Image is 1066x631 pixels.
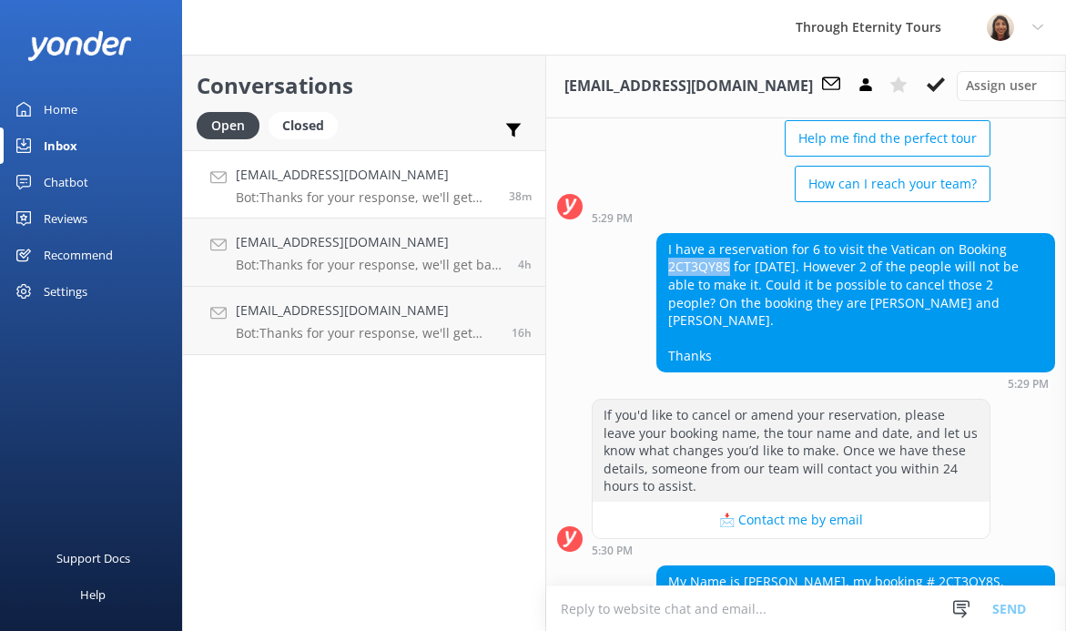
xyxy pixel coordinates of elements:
[56,540,130,576] div: Support Docs
[236,257,504,273] p: Bot: Thanks for your response, we'll get back to you as soon as we can during opening hours.
[785,120,990,157] button: Help me find the perfect tour
[592,213,633,224] strong: 5:29 PM
[592,211,990,224] div: Aug 27 2025 05:29pm (UTC +02:00) Europe/Amsterdam
[44,91,77,127] div: Home
[236,325,498,341] p: Bot: Thanks for your response, we'll get back to you as soon as we can during opening hours.
[44,164,88,200] div: Chatbot
[269,112,338,139] div: Closed
[518,257,532,272] span: Aug 27 2025 01:28pm (UTC +02:00) Europe/Amsterdam
[183,150,545,219] a: [EMAIL_ADDRESS][DOMAIN_NAME]Bot:Thanks for your response, we'll get back to you as soon as we can...
[44,200,87,237] div: Reviews
[512,325,532,341] span: Aug 27 2025 01:22am (UTC +02:00) Europe/Amsterdam
[197,112,259,139] div: Open
[966,76,1037,96] span: Assign user
[509,188,532,204] span: Aug 27 2025 05:33pm (UTC +02:00) Europe/Amsterdam
[593,502,990,538] button: 📩 Contact me by email
[236,300,498,321] h4: [EMAIL_ADDRESS][DOMAIN_NAME]
[236,165,495,185] h4: [EMAIL_ADDRESS][DOMAIN_NAME]
[183,287,545,355] a: [EMAIL_ADDRESS][DOMAIN_NAME]Bot:Thanks for your response, we'll get back to you as soon as we can...
[197,68,532,103] h2: Conversations
[592,545,633,556] strong: 5:30 PM
[44,237,113,273] div: Recommend
[236,189,495,206] p: Bot: Thanks for your response, we'll get back to you as soon as we can during opening hours.
[44,273,87,310] div: Settings
[795,166,990,202] button: How can I reach your team?
[269,115,347,135] a: Closed
[564,75,813,98] h3: [EMAIL_ADDRESS][DOMAIN_NAME]
[44,127,77,164] div: Inbox
[236,232,504,252] h4: [EMAIL_ADDRESS][DOMAIN_NAME]
[197,115,269,135] a: Open
[1008,379,1049,390] strong: 5:29 PM
[656,377,1055,390] div: Aug 27 2025 05:29pm (UTC +02:00) Europe/Amsterdam
[183,219,545,287] a: [EMAIL_ADDRESS][DOMAIN_NAME]Bot:Thanks for your response, we'll get back to you as soon as we can...
[27,31,132,61] img: yonder-white-logo.png
[987,14,1014,41] img: 725-1755267273.png
[80,576,106,613] div: Help
[657,234,1054,371] div: I have a reservation for 6 to visit the Vatican on Booking 2CT3QY8S for [DATE]. However 2 of the ...
[593,400,990,502] div: If you'd like to cancel or amend your reservation, please leave your booking name, the tour name ...
[592,544,990,556] div: Aug 27 2025 05:30pm (UTC +02:00) Europe/Amsterdam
